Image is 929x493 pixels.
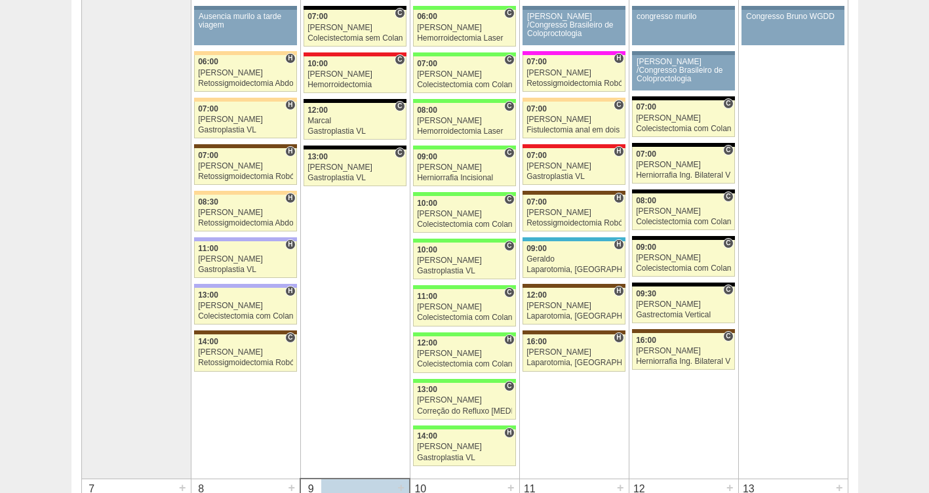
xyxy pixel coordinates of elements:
[614,332,623,343] span: Hospital
[632,10,734,45] a: congresso murilo
[632,100,734,137] a: C 07:00 [PERSON_NAME] Colecistectomia com Colangiografia VL
[198,255,293,264] div: [PERSON_NAME]
[194,334,296,371] a: C 14:00 [PERSON_NAME] Retossigmoidectomia Robótica
[194,6,296,10] div: Key: Aviso
[636,300,731,309] div: [PERSON_NAME]
[413,56,515,93] a: C 07:00 [PERSON_NAME] Colecistectomia com Colangiografia VL
[636,357,731,366] div: Herniorrafia Ing. Bilateral VL
[304,52,406,56] div: Key: Assunção
[194,330,296,334] div: Key: Santa Joana
[523,334,625,371] a: H 16:00 [PERSON_NAME] Laparotomia, [GEOGRAPHIC_DATA], Drenagem, Bridas
[417,267,512,275] div: Gastroplastia VL
[523,195,625,231] a: H 07:00 [PERSON_NAME] Retossigmoidectomia Robótica
[632,189,734,193] div: Key: Blanc
[413,379,515,383] div: Key: Brasil
[307,174,403,182] div: Gastroplastia VL
[632,147,734,184] a: C 07:00 [PERSON_NAME] Herniorrafia Ing. Bilateral VL
[523,330,625,334] div: Key: Santa Joana
[285,332,295,343] span: Consultório
[746,12,840,21] div: Congresso Bruno WGDD
[417,210,512,218] div: [PERSON_NAME]
[526,359,622,367] div: Laparotomia, [GEOGRAPHIC_DATA], Drenagem, Bridas
[417,127,512,136] div: Hemorroidectomia Laser
[417,349,512,358] div: [PERSON_NAME]
[636,254,731,262] div: [PERSON_NAME]
[194,55,296,92] a: H 06:00 [PERSON_NAME] Retossigmoidectomia Abdominal VL
[523,51,625,55] div: Key: Pro Matre
[636,347,731,355] div: [PERSON_NAME]
[504,241,514,251] span: Consultório
[417,70,512,79] div: [PERSON_NAME]
[523,237,625,241] div: Key: Neomater
[614,100,623,110] span: Consultório
[523,241,625,278] a: H 09:00 Geraldo Laparotomia, [GEOGRAPHIC_DATA], Drenagem, Bridas VL
[636,161,731,169] div: [PERSON_NAME]
[504,194,514,205] span: Consultório
[413,336,515,373] a: H 12:00 [PERSON_NAME] Colecistectomia com Colangiografia VL
[198,57,218,66] span: 06:00
[307,163,403,172] div: [PERSON_NAME]
[413,243,515,279] a: C 10:00 [PERSON_NAME] Gastroplastia VL
[632,51,734,55] div: Key: Aviso
[417,152,437,161] span: 09:00
[194,10,296,45] a: Ausencia murilo a tarde viagem
[417,385,437,394] span: 13:00
[395,148,405,158] span: Consultório
[198,244,218,253] span: 11:00
[741,6,844,10] div: Key: Aviso
[504,287,514,298] span: Consultório
[723,145,733,155] span: Consultório
[198,172,293,181] div: Retossigmoidectomia Robótica
[395,54,405,65] span: Consultório
[632,236,734,240] div: Key: Blanc
[526,302,622,310] div: [PERSON_NAME]
[417,163,512,172] div: [PERSON_NAME]
[307,59,328,68] span: 10:00
[413,239,515,243] div: Key: Brasil
[504,427,514,438] span: Hospital
[198,162,293,170] div: [PERSON_NAME]
[198,337,218,346] span: 14:00
[307,34,403,43] div: Colecistectomia sem Colangiografia VL
[526,244,547,253] span: 09:00
[198,266,293,274] div: Gastroplastia VL
[307,81,403,89] div: Hemorroidectomia
[417,12,437,21] span: 06:00
[526,255,622,264] div: Geraldo
[417,106,437,115] span: 08:00
[632,96,734,100] div: Key: Blanc
[285,286,295,296] span: Hospital
[307,106,328,115] span: 12:00
[198,126,293,134] div: Gastroplastia VL
[413,103,515,140] a: C 08:00 [PERSON_NAME] Hemorroidectomia Laser
[636,311,731,319] div: Gastrectomia Vertical
[526,348,622,357] div: [PERSON_NAME]
[194,144,296,148] div: Key: Santa Joana
[304,149,406,186] a: C 13:00 [PERSON_NAME] Gastroplastia VL
[523,6,625,10] div: Key: Aviso
[198,302,293,310] div: [PERSON_NAME]
[614,286,623,296] span: Hospital
[636,196,656,205] span: 08:00
[285,193,295,203] span: Hospital
[504,8,514,18] span: Consultório
[417,245,437,254] span: 10:00
[417,174,512,182] div: Herniorrafia Incisional
[523,98,625,102] div: Key: Bartira
[523,148,625,185] a: H 07:00 [PERSON_NAME] Gastroplastia VL
[417,360,512,368] div: Colecistectomia com Colangiografia VL
[526,172,622,181] div: Gastroplastia VL
[526,312,622,321] div: Laparotomia, [GEOGRAPHIC_DATA], Drenagem, Bridas
[413,196,515,233] a: C 10:00 [PERSON_NAME] Colecistectomia com Colangiografia VL
[504,334,514,345] span: Hospital
[636,336,656,345] span: 16:00
[636,218,731,226] div: Colecistectomia com Colangiografia VL
[307,12,328,21] span: 07:00
[741,10,844,45] a: Congresso Bruno WGDD
[632,193,734,230] a: C 08:00 [PERSON_NAME] Colecistectomia com Colangiografia VL
[413,99,515,103] div: Key: Brasil
[413,52,515,56] div: Key: Brasil
[614,146,623,157] span: Hospital
[504,54,514,65] span: Consultório
[307,152,328,161] span: 13:00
